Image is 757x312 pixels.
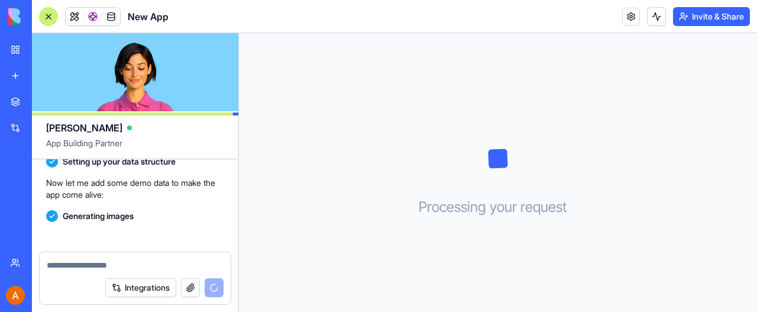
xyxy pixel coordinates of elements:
p: Now let me add some demo data to make the app come alive: [46,177,224,201]
span: [PERSON_NAME] [46,121,122,135]
h3: Processing your request [419,198,578,217]
span: Generating images [63,210,134,222]
button: Integrations [105,278,176,297]
span: New App [128,9,169,24]
img: logo [8,8,82,25]
span: Setting up your data structure [63,156,176,168]
button: Invite & Share [673,7,750,26]
span: App Building Partner [46,137,224,159]
img: ACg8ocK6yiNEbkF9Pv4roYnkAOki2sZYQrW7UaVyEV6GmURZ_rD7Bw=s96-c [6,286,25,305]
